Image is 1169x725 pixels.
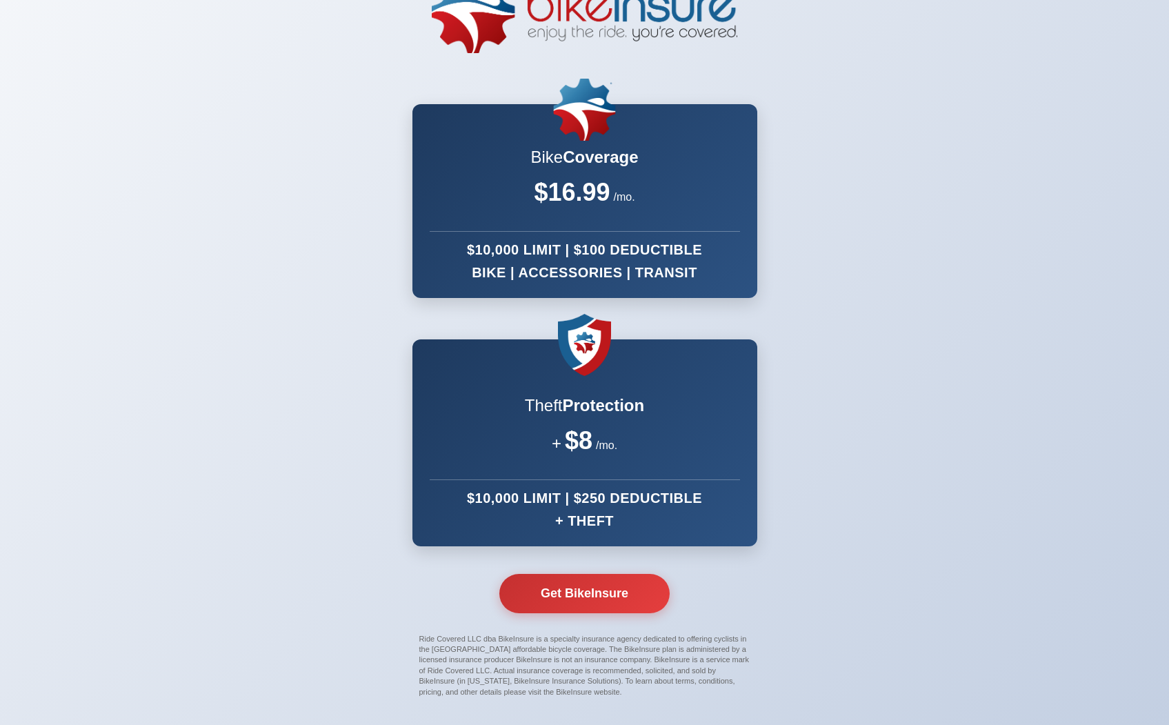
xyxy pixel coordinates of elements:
[525,396,644,416] h2: Theft
[565,426,592,455] span: $8
[430,513,740,529] div: + THEFT
[430,490,740,506] div: $10,000 LIMIT | $250 DEDUCTIBLE
[563,396,645,415] span: Protection
[613,191,635,203] span: /mo.
[534,178,610,207] span: $16.99
[552,434,561,453] span: +
[499,574,670,613] button: Get BikeInsure
[430,242,740,258] div: $10,000 LIMIT | $100 DEDUCTIBLE
[596,439,617,452] span: /mo.
[430,265,740,281] div: BIKE | ACCESSORIES | TRANSIT
[547,79,623,141] img: BikeInsure
[558,314,612,376] img: BikeInsure
[530,148,638,168] h2: Bike
[419,634,750,697] p: Ride Covered LLC dba BikeInsure is a specialty insurance agency dedicated to offering cyclists in...
[563,148,638,166] span: Coverage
